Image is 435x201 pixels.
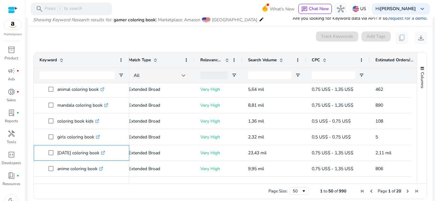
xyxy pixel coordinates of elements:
span: campaign [8,67,15,75]
span: fiber_manual_record [17,111,19,114]
span: search [36,5,43,13]
p: anime coloring book [57,162,103,175]
span: [GEOGRAPHIC_DATA] [212,17,257,23]
span: to [324,188,327,194]
span: handyman [8,130,15,137]
p: Developers [2,160,21,166]
p: Very High [200,146,237,159]
span: 1 [388,188,391,194]
div: Last Page [414,189,419,194]
span: 0,75 US$ - 1,35 US$ [312,150,353,156]
p: Very High [200,131,237,144]
p: Very High [200,99,237,112]
button: download [415,31,427,44]
span: | Marketplace: Amazon [155,17,200,23]
button: Open Filter Menu [295,73,300,78]
i: Showing Keyword Research results for: [33,17,112,23]
button: hub [334,3,347,15]
div: Previous Page [369,189,374,194]
span: code_blocks [8,151,15,158]
span: donut_small [8,88,15,96]
p: US [360,3,366,14]
span: 20 [396,188,401,194]
input: Search Volume Filter Input [248,71,291,79]
span: What's New [270,3,295,15]
span: fiber_manual_record [17,70,19,72]
span: Estimated Orders/Month [375,57,414,63]
span: 5 [375,134,378,140]
p: Extended Broad [129,115,189,128]
span: Search Volume [248,57,277,63]
span: inventory_2 [8,46,15,54]
span: 0,5 US$ - 0,75 US$ [312,134,351,140]
mat-icon: edit [259,16,264,23]
span: / [57,5,63,12]
span: All [134,72,139,78]
span: 2,11 mil [375,150,391,156]
span: 2,32 mil [248,134,264,140]
span: 1 [320,188,323,194]
button: chatChat Now [298,4,332,14]
p: Very High [200,83,237,96]
p: mandala coloring book [57,99,108,112]
span: CPC [312,57,320,63]
p: Extended Broad [129,83,189,96]
div: Page Size: [268,188,288,194]
span: fiber_manual_record [17,174,19,177]
div: 50 [293,188,301,194]
p: Very High [200,162,237,175]
p: Very High [200,115,237,128]
span: 806 [375,166,383,172]
span: 1,36 mil [248,118,264,124]
span: 990 [339,188,346,194]
input: CPC Filter Input [312,71,355,79]
span: book_4 [8,172,15,179]
span: 50 [328,188,333,194]
img: us.svg [353,6,359,12]
p: Product [4,55,18,61]
span: Chat Now [309,6,329,12]
span: Relevance Score [200,57,223,63]
div: First Page [360,189,365,194]
span: hub [337,5,345,13]
span: 0,75 US$ - 1,35 US$ [312,102,353,108]
p: Resources [3,181,20,187]
span: chat [301,6,308,12]
p: Extended Broad [129,162,189,175]
span: Match Type [129,57,151,63]
span: 0,75 US$ - 1,35 US$ [312,86,353,92]
img: amazon.svg [4,20,21,30]
p: Reports [5,118,18,124]
span: keyboard_arrow_down [418,5,426,13]
p: Tools [7,139,16,145]
span: 23,43 mil [248,150,267,156]
input: Keyword Filter Input [39,71,115,79]
p: Extended Broad [129,99,189,112]
span: fiber_manual_record [17,90,19,93]
span: of [392,188,395,194]
p: Marketplace [4,32,22,37]
span: of [334,188,338,194]
p: animal coloring book [57,83,104,96]
span: Page [378,188,387,194]
span: 9,95 mil [248,166,264,172]
button: Open Filter Menu [359,73,364,78]
span: 0,5 US$ - 0,75 US$ [312,118,351,124]
span: 890 [375,102,383,108]
p: coloring book kids [57,115,99,128]
p: Extended Broad [129,131,189,144]
b: [PERSON_NAME] [380,6,416,12]
span: 5,64 mil [248,86,264,92]
p: girls coloring book [57,131,100,144]
p: Hi [375,7,416,11]
div: Page Size [289,187,309,195]
span: download [417,34,425,42]
span: 8,81 mil [248,102,264,108]
button: Open Filter Menu [232,73,237,78]
span: gamer coloring book [114,17,155,23]
span: Keyword [39,57,57,63]
button: Open Filter Menu [118,73,124,78]
span: lab_profile [8,109,15,117]
span: 0,75 US$ - 1,35 US$ [312,166,353,172]
p: Press to search [45,5,82,12]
